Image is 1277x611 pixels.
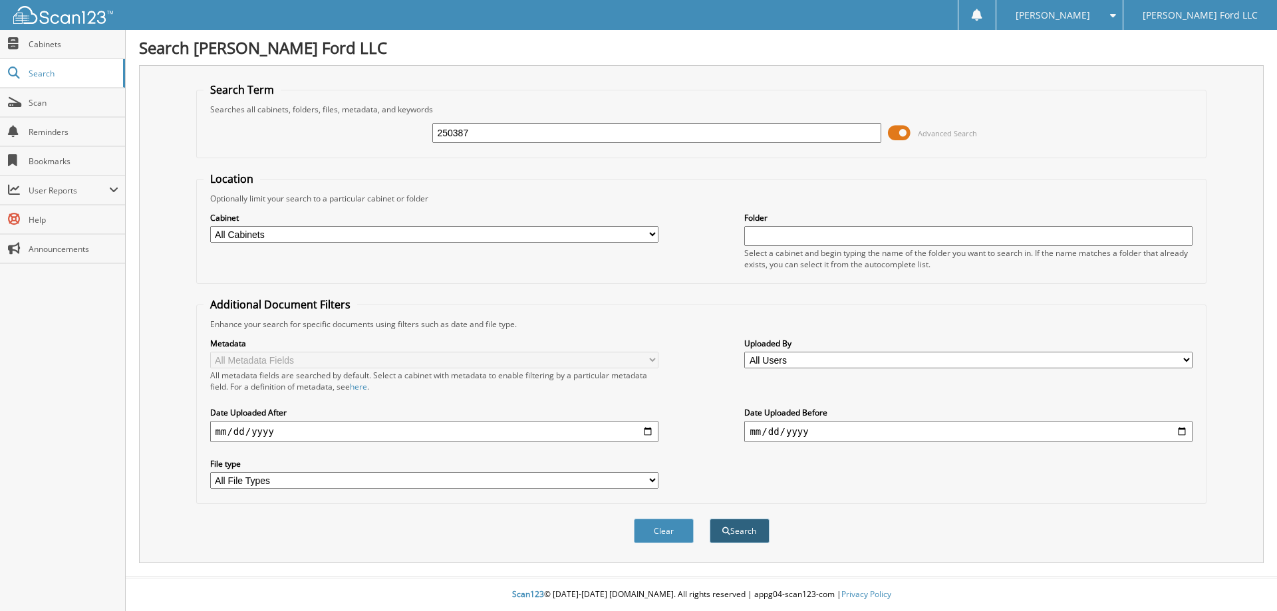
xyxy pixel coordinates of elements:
input: start [210,421,658,442]
legend: Location [204,172,260,186]
a: Privacy Policy [841,588,891,600]
span: [PERSON_NAME] [1016,11,1090,19]
div: © [DATE]-[DATE] [DOMAIN_NAME]. All rights reserved | appg04-scan123-com | [126,578,1277,611]
span: Search [29,68,116,79]
iframe: Chat Widget [1210,547,1277,611]
label: Uploaded By [744,338,1193,349]
img: scan123-logo-white.svg [13,6,113,24]
span: Announcements [29,243,118,255]
a: here [350,381,367,392]
span: Scan [29,97,118,108]
span: Bookmarks [29,156,118,167]
span: Cabinets [29,39,118,50]
div: Searches all cabinets, folders, files, metadata, and keywords [204,104,1200,115]
label: Cabinet [210,212,658,223]
span: Help [29,214,118,225]
label: Date Uploaded Before [744,407,1193,418]
span: Scan123 [512,588,544,600]
div: Select a cabinet and begin typing the name of the folder you want to search in. If the name match... [744,247,1193,270]
div: Optionally limit your search to a particular cabinet or folder [204,193,1200,204]
label: Date Uploaded After [210,407,658,418]
button: Clear [634,519,694,543]
label: File type [210,458,658,469]
input: end [744,421,1193,442]
label: Metadata [210,338,658,349]
div: All metadata fields are searched by default. Select a cabinet with metadata to enable filtering b... [210,370,658,392]
span: User Reports [29,185,109,196]
legend: Search Term [204,82,281,97]
div: Enhance your search for specific documents using filters such as date and file type. [204,318,1200,330]
label: Folder [744,212,1193,223]
span: Reminders [29,126,118,138]
span: [PERSON_NAME] Ford LLC [1143,11,1258,19]
button: Search [710,519,770,543]
legend: Additional Document Filters [204,297,357,312]
span: Advanced Search [918,128,977,138]
h1: Search [PERSON_NAME] Ford LLC [139,37,1264,59]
